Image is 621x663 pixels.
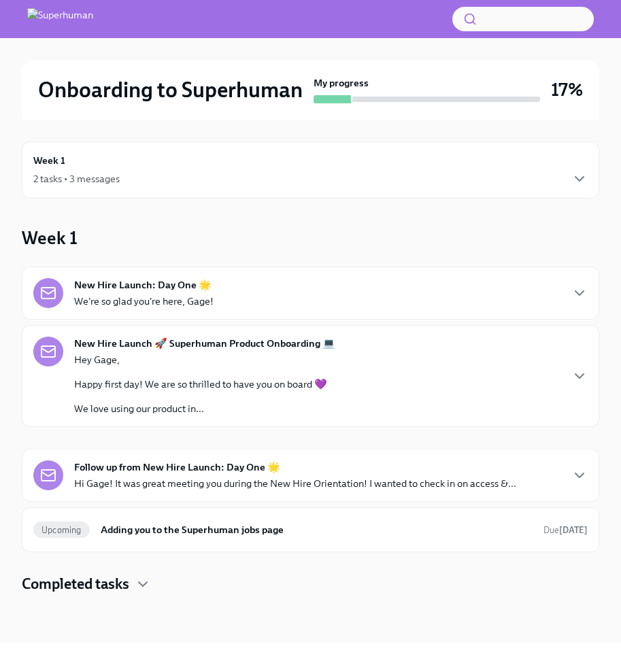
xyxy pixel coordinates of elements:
strong: New Hire Launch: Day One 🌟 [74,278,212,292]
span: Due [543,525,588,535]
h6: Adding you to the Superhuman jobs page [101,522,533,537]
h3: 17% [551,78,583,102]
p: We love using our product in... [74,402,327,415]
img: Superhuman [27,8,93,30]
div: Completed tasks [22,574,599,594]
h2: Onboarding to Superhuman [38,76,303,103]
span: September 11th, 2025 08:00 [543,524,588,537]
span: Upcoming [33,525,90,535]
strong: My progress [314,76,369,90]
p: Hi Gage! It was great meeting you during the New Hire Orientation! I wanted to check in on access... [74,477,516,490]
strong: [DATE] [559,525,588,535]
p: Happy first day! We are so thrilled to have you on board 💜 [74,377,327,391]
strong: New Hire Launch 🚀 Superhuman Product Onboarding 💻 [74,337,335,350]
h4: Completed tasks [22,574,129,594]
div: 2 tasks • 3 messages [33,172,120,186]
p: We're so glad you're here, Gage! [74,294,214,308]
h3: Week 1 [22,226,78,250]
strong: Follow up from New Hire Launch: Day One 🌟 [74,460,280,474]
a: UpcomingAdding you to the Superhuman jobs pageDue[DATE] [33,519,588,541]
h6: Week 1 [33,153,65,168]
p: Hey Gage, [74,353,327,367]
